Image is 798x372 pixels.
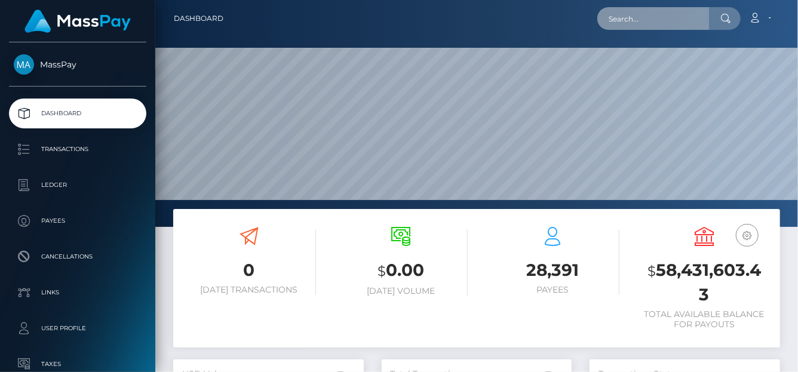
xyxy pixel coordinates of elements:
p: Dashboard [14,104,142,122]
p: Links [14,284,142,302]
a: User Profile [9,313,146,343]
h3: 0.00 [334,259,468,283]
a: Dashboard [174,6,223,31]
a: Transactions [9,134,146,164]
small: $ [647,263,656,279]
span: MassPay [9,59,146,70]
p: Transactions [14,140,142,158]
img: MassPay Logo [24,10,131,33]
h6: [DATE] Volume [334,286,468,296]
h6: Payees [486,285,619,295]
h6: [DATE] Transactions [182,285,316,295]
a: Payees [9,206,146,236]
h3: 0 [182,259,316,282]
a: Ledger [9,170,146,200]
p: Cancellations [14,248,142,266]
h6: Total Available Balance for Payouts [637,309,771,330]
h3: 58,431,603.43 [637,259,771,306]
img: MassPay [14,54,34,75]
h3: 28,391 [486,259,619,282]
a: Cancellations [9,242,146,272]
input: Search... [597,7,710,30]
small: $ [377,263,386,279]
a: Dashboard [9,99,146,128]
p: Ledger [14,176,142,194]
a: Links [9,278,146,308]
p: User Profile [14,319,142,337]
p: Payees [14,212,142,230]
